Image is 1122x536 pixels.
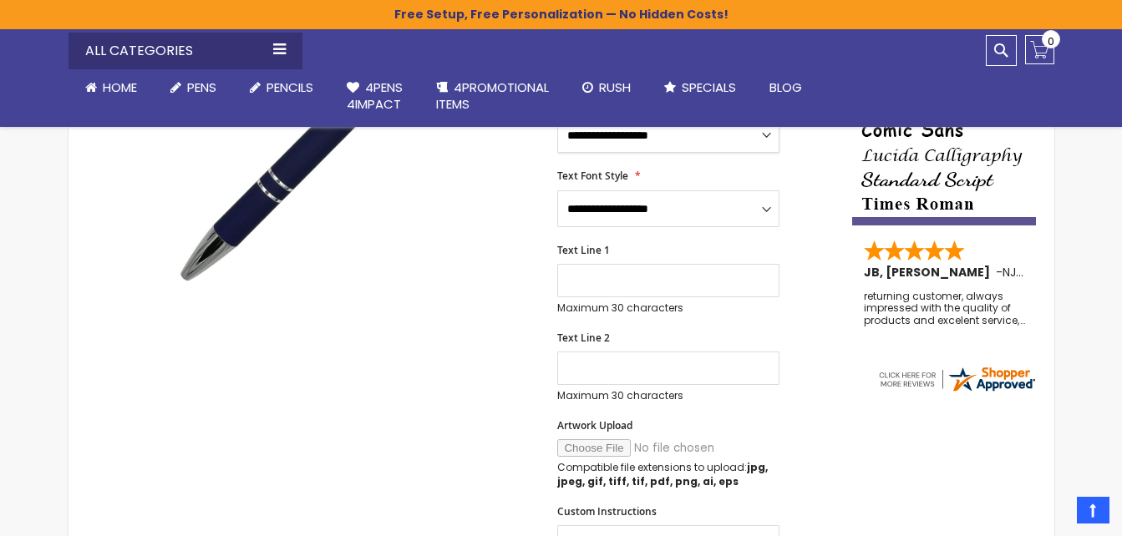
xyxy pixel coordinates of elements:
p: Compatible file extensions to upload: [557,461,779,488]
a: 0 [1025,35,1054,64]
span: Text Font Style [557,169,628,183]
a: 4PROMOTIONALITEMS [419,69,566,124]
span: Blog [769,78,802,96]
a: Specials [647,69,753,106]
span: 0 [1048,33,1054,49]
span: JB, [PERSON_NAME] [864,264,996,281]
a: Pencils [233,69,330,106]
span: 4Pens 4impact [347,78,403,113]
span: Specials [682,78,736,96]
a: Pens [154,69,233,106]
span: Rush [599,78,631,96]
span: NJ [1003,264,1023,281]
img: 4pens.com widget logo [876,364,1037,394]
a: Rush [566,69,647,106]
span: Text Line 2 [557,331,610,345]
span: Artwork Upload [557,418,632,432]
iframe: Google Customer Reviews [984,491,1122,536]
span: Home [103,78,137,96]
span: Pens [187,78,216,96]
a: Blog [753,69,819,106]
strong: jpg, jpeg, gif, tiff, tif, pdf, png, ai, eps [557,460,768,488]
a: 4pens.com certificate URL [876,383,1037,397]
span: 4PROMOTIONAL ITEMS [436,78,549,113]
span: Text Line 1 [557,243,610,257]
img: font-personalization-examples [852,64,1036,225]
div: returning customer, always impressed with the quality of products and excelent service, will retu... [864,291,1026,326]
div: All Categories [69,33,302,69]
p: Maximum 30 characters [557,301,779,315]
span: Custom Instructions [557,504,657,518]
a: 4Pens4impact [330,69,419,124]
p: Maximum 30 characters [557,389,779,402]
span: Pencils [267,78,313,96]
a: Home [69,69,154,106]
